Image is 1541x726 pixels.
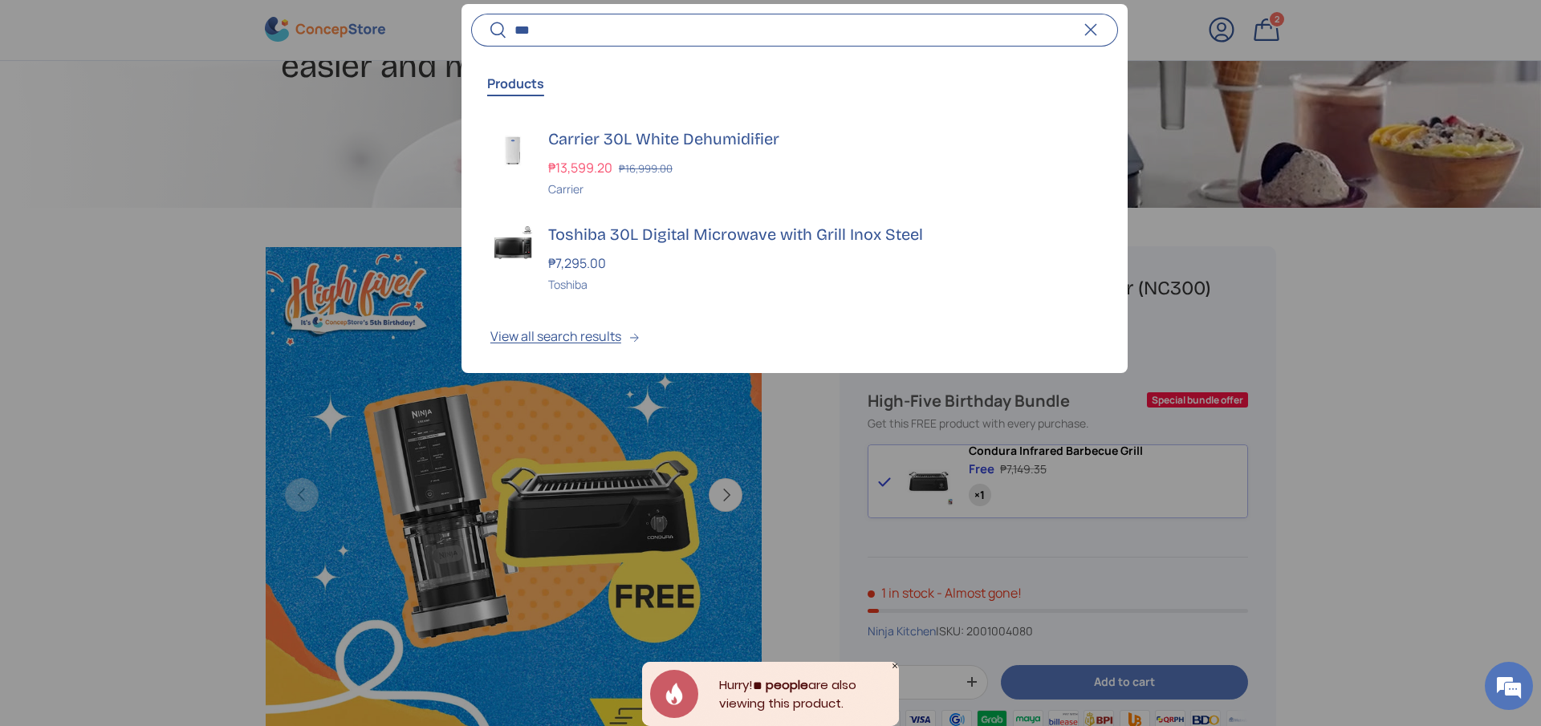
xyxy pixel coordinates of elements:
[548,223,1099,245] h3: Toshiba 30L Digital Microwave with Grill Inox Steel
[548,159,616,176] strong: ₱13,599.20
[548,254,610,272] strong: ₱7,295.00
[8,438,306,494] textarea: Type your message and hit 'Enter'
[461,306,1128,373] button: View all search results
[461,115,1128,210] a: carrier-dehumidifier-30-liter-full-view-concepstore Carrier 30L White Dehumidifier ₱13,599.20 ₱16...
[83,90,270,111] div: Chat with us now
[548,180,1099,197] div: Carrier
[548,128,1099,150] h3: Carrier 30L White Dehumidifier
[548,276,1099,293] div: Toshiba
[263,8,302,47] div: Minimize live chat window
[619,161,673,176] s: ₱16,999.00
[93,202,222,364] span: We're online!
[461,210,1128,306] a: Toshiba 30L Digital Microwave with Grill Inox Steel ₱7,295.00 Toshiba
[490,128,535,172] img: carrier-dehumidifier-30-liter-full-view-concepstore
[487,65,544,102] button: Products
[891,662,899,670] div: Close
